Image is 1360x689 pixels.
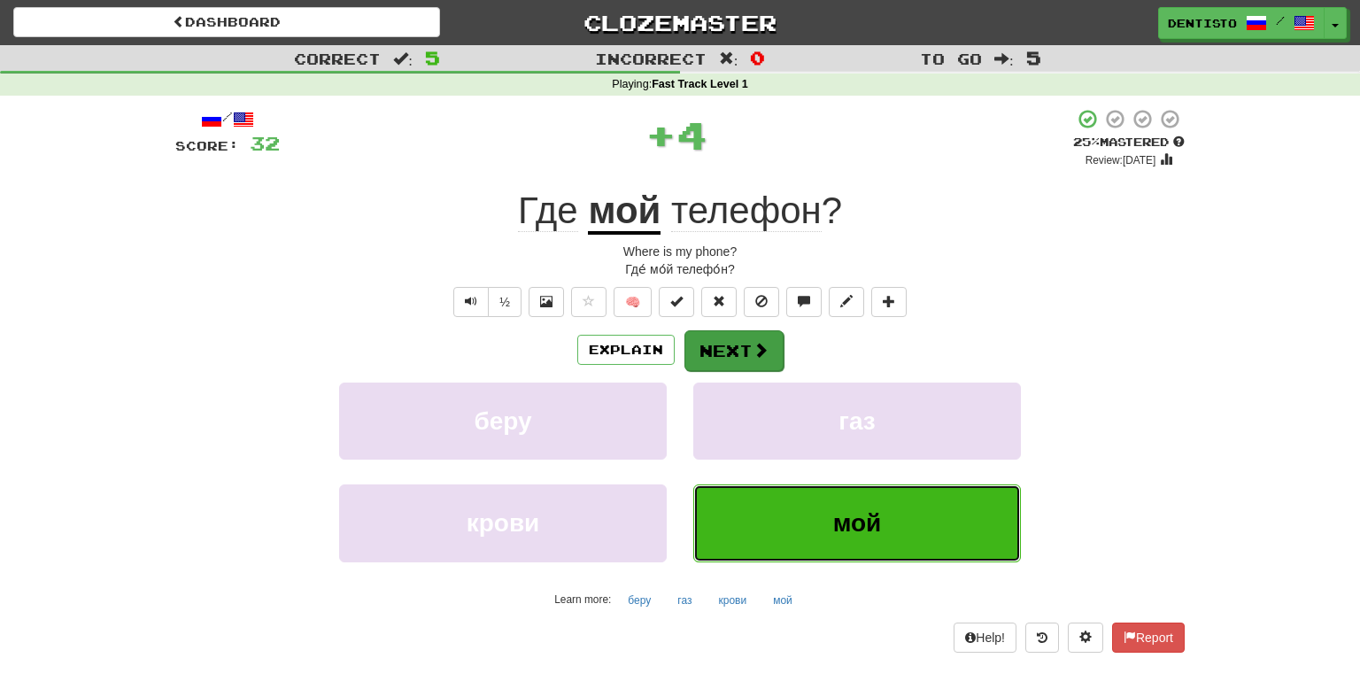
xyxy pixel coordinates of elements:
[676,112,707,157] span: 4
[661,190,842,232] span: ?
[1073,135,1185,151] div: Mastered
[450,287,522,317] div: Text-to-speech controls
[871,287,907,317] button: Add to collection (alt+a)
[652,78,748,90] strong: Fast Track Level 1
[1168,15,1237,31] span: Dentisto
[744,287,779,317] button: Ignore sentence (alt+i)
[668,587,701,614] button: газ
[13,7,440,37] a: Dashboard
[1073,135,1100,149] span: 25 %
[529,287,564,317] button: Show image (alt+x)
[175,260,1185,278] div: Где́ мо́й телефо́н?
[920,50,982,67] span: To go
[829,287,864,317] button: Edit sentence (alt+d)
[175,138,239,153] span: Score:
[693,383,1021,460] button: газ
[467,509,540,537] span: крови
[250,132,280,154] span: 32
[1086,154,1156,166] small: Review: [DATE]
[994,51,1014,66] span: :
[954,623,1016,653] button: Help!
[175,243,1185,260] div: Where is my phone?
[339,484,667,561] button: крови
[554,593,611,606] small: Learn more:
[701,287,737,317] button: Reset to 0% Mastered (alt+r)
[571,287,607,317] button: Favorite sentence (alt+f)
[1276,14,1285,27] span: /
[719,51,738,66] span: :
[588,190,661,235] u: мой
[474,407,531,435] span: беру
[708,587,756,614] button: крови
[614,287,652,317] button: 🧠
[488,287,522,317] button: ½
[577,335,675,365] button: Explain
[518,190,578,232] span: Где
[1026,47,1041,68] span: 5
[453,287,489,317] button: Play sentence audio (ctl+space)
[425,47,440,68] span: 5
[467,7,893,38] a: Clozemaster
[595,50,707,67] span: Incorrect
[693,484,1021,561] button: мой
[1112,623,1185,653] button: Report
[684,330,784,371] button: Next
[393,51,413,66] span: :
[294,50,381,67] span: Correct
[659,287,694,317] button: Set this sentence to 100% Mastered (alt+m)
[763,587,802,614] button: мой
[645,108,676,161] span: +
[1025,623,1059,653] button: Round history (alt+y)
[833,509,882,537] span: мой
[618,587,661,614] button: беру
[838,407,876,435] span: газ
[175,108,280,130] div: /
[339,383,667,460] button: беру
[750,47,765,68] span: 0
[1158,7,1325,39] a: Dentisto /
[786,287,822,317] button: Discuss sentence (alt+u)
[671,190,822,232] span: телефон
